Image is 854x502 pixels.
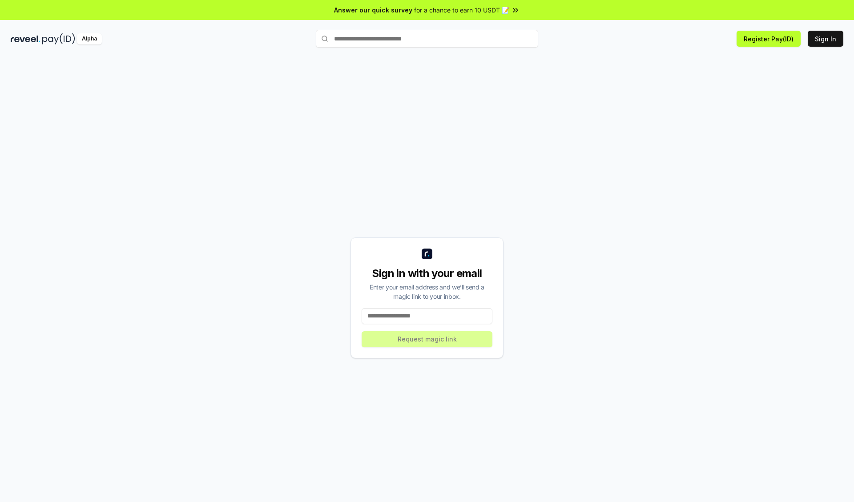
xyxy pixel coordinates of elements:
button: Sign In [808,31,843,47]
div: Alpha [77,33,102,44]
img: logo_small [422,249,432,259]
button: Register Pay(ID) [737,31,801,47]
span: Answer our quick survey [334,5,412,15]
img: reveel_dark [11,33,40,44]
div: Sign in with your email [362,266,492,281]
span: for a chance to earn 10 USDT 📝 [414,5,509,15]
div: Enter your email address and we’ll send a magic link to your inbox. [362,282,492,301]
img: pay_id [42,33,75,44]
